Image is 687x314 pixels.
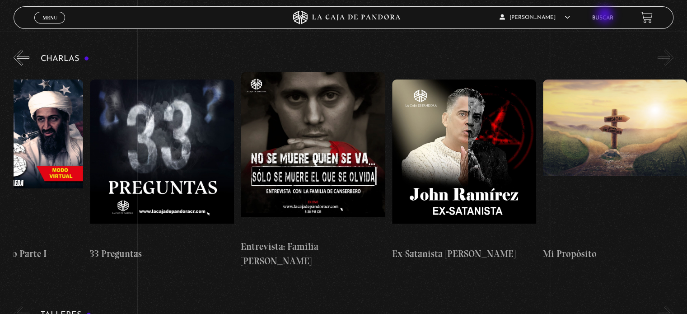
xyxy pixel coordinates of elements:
a: Buscar [592,15,613,21]
h4: Entrevista: Familia [PERSON_NAME] [241,239,385,268]
h3: Charlas [41,55,89,63]
h4: Mi Propósito [543,247,687,261]
button: Next [658,50,673,66]
a: Ex-Satanista [PERSON_NAME] [392,72,536,268]
span: Cerrar [39,23,61,29]
span: [PERSON_NAME] [500,15,570,20]
h4: Ex-Satanista [PERSON_NAME] [392,247,536,261]
a: 33 Preguntas [90,72,234,268]
a: View your shopping cart [640,11,653,23]
a: Mi Propósito [543,72,687,268]
button: Previous [14,50,29,66]
h4: 33 Preguntas [90,247,234,261]
a: Entrevista: Familia [PERSON_NAME] [241,72,385,268]
span: Menu [42,15,57,20]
